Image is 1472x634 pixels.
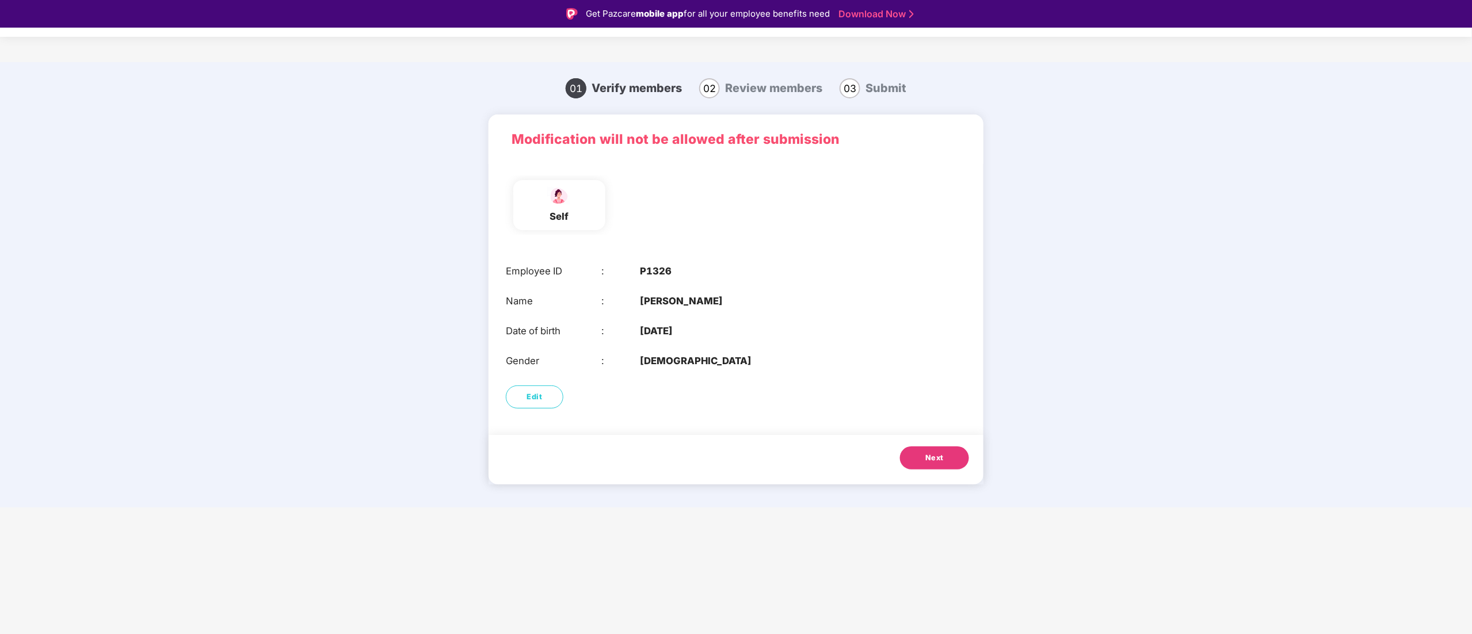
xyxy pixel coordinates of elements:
[640,293,723,308] b: [PERSON_NAME]
[566,78,586,98] span: 01
[527,391,543,403] span: Edit
[602,263,640,278] div: :
[900,446,969,469] button: Next
[640,263,672,278] b: P1326
[636,8,684,19] strong: mobile app
[909,8,914,20] img: Stroke
[545,186,574,206] img: svg+xml;base64,PHN2ZyBpZD0iU3BvdXNlX2ljb24iIHhtbG5zPSJodHRwOi8vd3d3LnczLm9yZy8yMDAwL3N2ZyIgd2lkdG...
[838,8,910,20] a: Download Now
[545,209,574,224] div: self
[602,293,640,308] div: :
[566,8,578,20] img: Logo
[592,81,682,95] span: Verify members
[699,78,720,98] span: 02
[840,78,860,98] span: 03
[865,81,906,95] span: Submit
[725,81,822,95] span: Review members
[506,353,602,368] div: Gender
[602,353,640,368] div: :
[640,323,673,338] b: [DATE]
[586,7,830,21] div: Get Pazcare for all your employee benefits need
[506,293,602,308] div: Name
[640,353,752,368] b: [DEMOGRAPHIC_DATA]
[506,385,563,408] button: Edit
[512,129,960,150] p: Modification will not be allowed after submission
[506,323,602,338] div: Date of birth
[602,323,640,338] div: :
[506,263,602,278] div: Employee ID
[925,452,944,464] span: Next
